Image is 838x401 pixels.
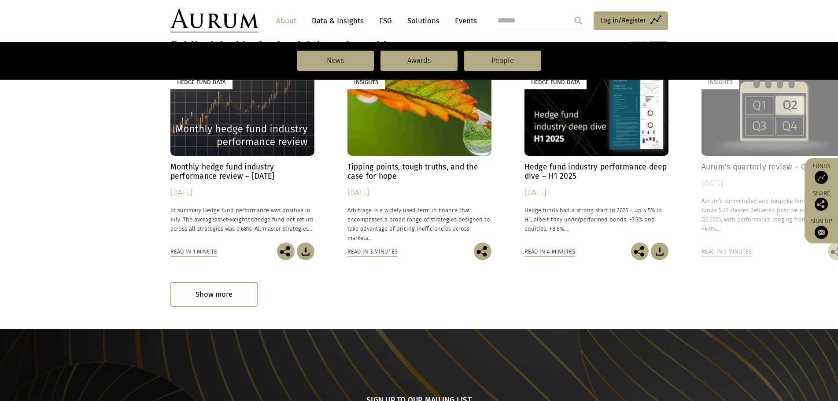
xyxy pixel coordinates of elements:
[347,206,491,243] p: Arbitrage is a widely used term in finance that encompasses a broad range of strategies designed ...
[651,243,668,260] img: Download Article
[815,171,828,184] img: Access Funds
[701,75,739,89] div: Insights
[347,162,491,181] h4: Tipping points, tough truths, and the case for hope
[524,187,668,199] div: [DATE]
[569,12,587,29] input: Submit
[524,206,668,233] p: Hedge funds had a strong start to 2025 – up 4.5% in H1, albeit they underperformed bonds, +7.3% a...
[809,191,834,211] div: Share
[170,75,233,89] div: Hedge Fund Data
[170,206,314,233] p: In summary Hedge fund performance was positive in July. The average hedge fund net return across ...
[170,66,314,243] a: Hedge Fund Data Monthly hedge fund industry performance review – [DATE] [DATE] In summary Hedge f...
[297,243,314,260] img: Download Article
[170,162,314,181] h4: Monthly hedge fund industry performance review – [DATE]
[375,13,396,29] a: ESG
[524,162,668,181] h4: Hedge fund industry performance deep dive – H1 2025
[347,75,385,89] div: Insights
[347,66,491,243] a: Insights Tipping points, tough truths, and the case for hope [DATE] Arbitrage is a widely used te...
[474,243,491,260] img: Share this post
[380,51,458,71] a: Awards
[600,15,646,26] span: Log in/Register
[214,216,254,223] span: asset-weighted
[403,13,444,29] a: Solutions
[524,66,668,243] a: Hedge Fund Data Hedge fund industry performance deep dive – H1 2025 [DATE] Hedge funds had a stro...
[277,243,295,260] img: Share this post
[347,247,398,257] div: Read in 3 minutes
[347,187,491,199] div: [DATE]
[450,13,477,29] a: Events
[631,243,649,260] img: Share this post
[307,13,368,29] a: Data & Insights
[815,226,828,239] img: Sign up to our newsletter
[170,282,258,306] div: Show more
[594,11,668,30] a: Log in/Register
[170,9,258,33] img: Aurum
[170,247,217,257] div: Read in 1 minute
[297,51,374,71] a: News
[815,198,828,211] img: Share this post
[464,51,541,71] a: People
[524,247,575,257] div: Read in 4 minutes
[701,247,752,257] div: Read in 3 minutes
[272,13,301,29] a: About
[809,162,834,184] a: Funds
[809,217,834,239] a: Sign up
[524,75,587,89] div: Hedge Fund Data
[170,187,314,199] div: [DATE]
